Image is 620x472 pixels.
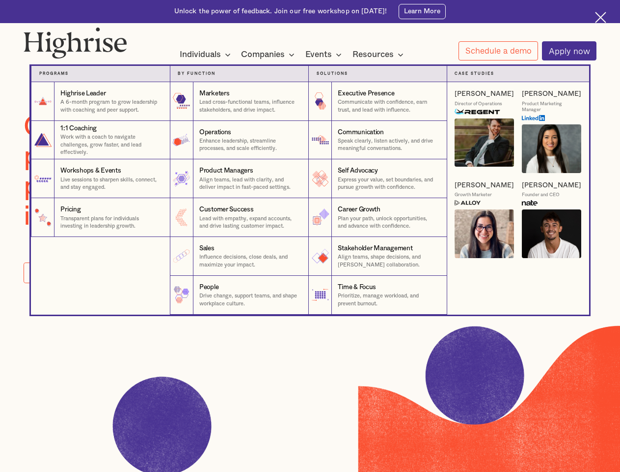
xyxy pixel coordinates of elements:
a: Highrise LeaderA 6-month program to grow leadership with coaching and peer support. [31,82,169,121]
a: CommunicationSpeak clearly, listen actively, and drive meaningful conversations. [308,121,447,160]
img: Cross icon [595,12,606,23]
p: Transparent plans for individuals investing in leadership growth. [60,215,162,230]
a: Stakeholder ManagementAlign teams, shape decisions, and [PERSON_NAME] collaboration. [308,237,447,276]
a: Apply now [542,41,596,60]
a: MarketersLead cross-functional teams, influence stakeholders, and drive impact. [170,82,308,121]
div: Companies [241,49,297,60]
div: People [199,283,218,292]
div: Workshops & Events [60,166,121,176]
div: Product Managers [199,166,253,176]
a: OperationsEnhance leadership, streamline processes, and scale efficiently. [170,121,308,160]
div: Resources [352,49,394,60]
a: Workshops & EventsLive sessions to sharpen skills, connect, and stay engaged. [31,159,169,198]
p: A 6-month program to grow leadership with coaching and peer support. [60,98,162,114]
div: Operations [199,128,231,137]
div: Communication [338,128,384,137]
a: [PERSON_NAME] [455,181,514,190]
div: Growth Marketer [455,192,492,198]
a: Customer SuccessLead with empathy, expand accounts, and drive lasting customer impact. [170,198,308,237]
p: Align teams, shape decisions, and [PERSON_NAME] collaboration. [338,253,438,268]
strong: Programs [39,72,69,76]
p: Prioritize, manage workload, and prevent burnout. [338,292,438,307]
div: Unlock the power of feedback. Join our free workshop on [DATE]! [174,7,387,16]
div: Events [305,49,345,60]
strong: by function [178,72,216,76]
p: Speak clearly, listen actively, and drive meaningful conversations. [338,137,438,152]
div: 1:1 Coaching [60,124,97,133]
a: PricingTransparent plans for individuals investing in leadership growth. [31,198,169,237]
p: Drive change, support teams, and shape workplace culture. [199,292,300,307]
img: Highrise logo [24,27,127,59]
p: Influence decisions, close deals, and maximize your impact. [199,253,300,268]
strong: Case Studies [455,72,494,76]
div: Sales [199,244,215,253]
a: [PERSON_NAME] [455,89,514,98]
p: Align teams, lead with clarity, and deliver impact in fast-paced settings. [199,176,300,191]
p: Lead cross-functional teams, influence stakeholders, and drive impact. [199,98,300,114]
div: Product Marketing Manager [522,101,581,113]
a: Learn More [399,4,446,19]
a: [PERSON_NAME] [522,181,581,190]
a: 1:1 CoachingWork with a coach to navigate challenges, grow faster, and lead effectively. [31,121,169,160]
nav: Individuals [15,50,604,314]
p: Work with a coach to navigate challenges, grow faster, and lead effectively. [60,133,162,156]
p: Communicate with confidence, earn trust, and lead with influence. [338,98,438,114]
div: Founder and CEO [522,192,560,198]
a: Time & FocusPrioritize, manage workload, and prevent burnout. [308,276,447,315]
div: Stakeholder Management [338,244,412,253]
div: Highrise Leader [60,89,106,98]
div: Time & Focus [338,283,376,292]
p: Enhance leadership, streamline processes, and scale efficiently. [199,137,300,152]
a: PeopleDrive change, support teams, and shape workplace culture. [170,276,308,315]
div: Director of Operations [455,101,502,107]
a: [PERSON_NAME] [522,89,581,98]
div: Resources [352,49,406,60]
a: Self AdvocacyExpress your value, set boundaries, and pursue growth with confidence. [308,159,447,198]
div: Self Advocacy [338,166,378,176]
div: Companies [241,49,285,60]
div: Events [305,49,332,60]
p: Express your value, set boundaries, and pursue growth with confidence. [338,176,438,191]
div: Individuals [180,49,234,60]
p: Live sessions to sharpen skills, connect, and stay engaged. [60,176,162,191]
a: Executive PresenceCommunicate with confidence, earn trust, and lead with influence. [308,82,447,121]
div: Customer Success [199,205,254,214]
a: Career GrowthPlan your path, unlock opportunities, and advance with confidence. [308,198,447,237]
div: Pricing [60,205,81,214]
div: Career Growth [338,205,380,214]
strong: Solutions [317,72,348,76]
a: Product ManagersAlign teams, lead with clarity, and deliver impact in fast-paced settings. [170,159,308,198]
p: Lead with empathy, expand accounts, and drive lasting customer impact. [199,215,300,230]
p: Plan your path, unlock opportunities, and advance with confidence. [338,215,438,230]
a: SalesInfluence decisions, close deals, and maximize your impact. [170,237,308,276]
div: Individuals [180,49,221,60]
div: Executive Presence [338,89,394,98]
a: Schedule a demo [458,41,538,60]
div: Marketers [199,89,230,98]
